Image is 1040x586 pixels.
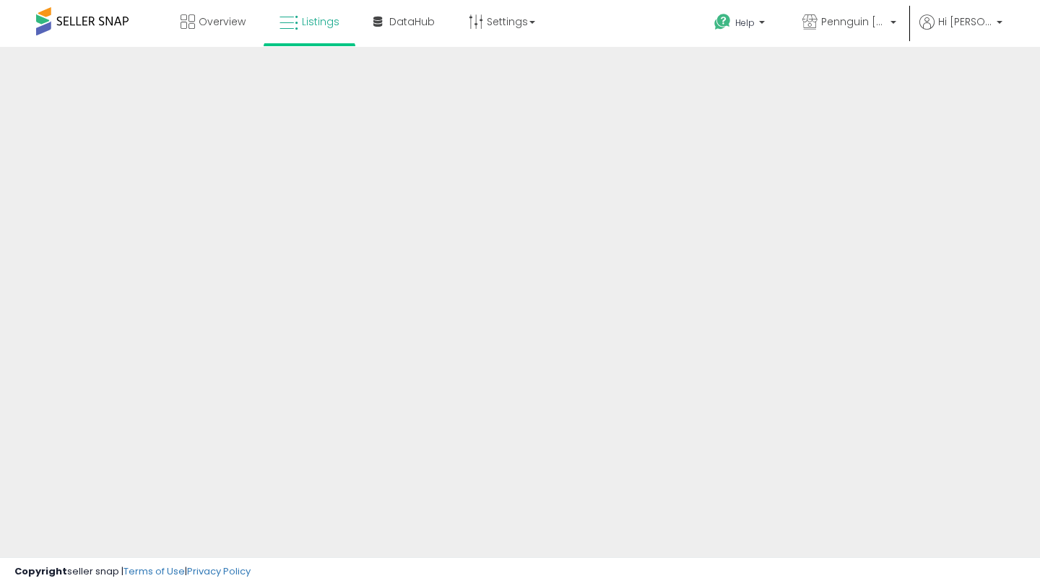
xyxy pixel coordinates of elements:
span: Overview [199,14,246,29]
span: Help [735,17,755,29]
a: Hi [PERSON_NAME] [919,14,1002,47]
div: seller snap | | [14,565,251,579]
strong: Copyright [14,564,67,578]
span: Pennguin [GEOGRAPHIC_DATA] [821,14,886,29]
a: Privacy Policy [187,564,251,578]
a: Help [703,2,779,47]
i: Get Help [714,13,732,31]
span: Hi [PERSON_NAME] [938,14,992,29]
span: Listings [302,14,339,29]
a: Terms of Use [123,564,185,578]
span: DataHub [389,14,435,29]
